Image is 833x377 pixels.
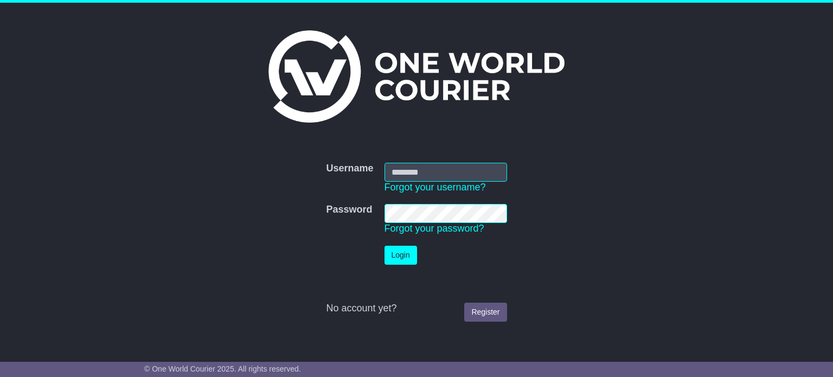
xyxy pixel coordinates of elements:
[385,182,486,193] a: Forgot your username?
[326,303,507,315] div: No account yet?
[385,223,484,234] a: Forgot your password?
[326,163,373,175] label: Username
[464,303,507,322] a: Register
[326,204,372,216] label: Password
[144,365,301,373] span: © One World Courier 2025. All rights reserved.
[385,246,417,265] button: Login
[268,30,565,123] img: One World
